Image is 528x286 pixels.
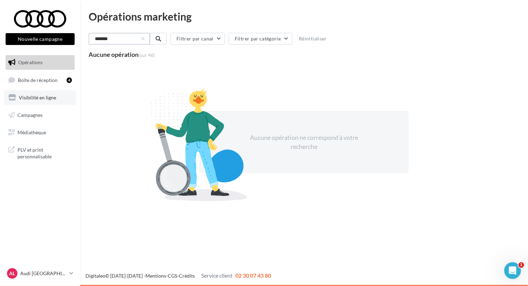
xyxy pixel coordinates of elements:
span: Campagnes [17,112,43,118]
a: Mentions [145,273,166,279]
div: Opérations marketing [89,11,520,22]
p: Audi [GEOGRAPHIC_DATA] [20,270,67,277]
a: Digitaleo [85,273,105,279]
a: Médiathèque [4,125,76,140]
div: 4 [67,77,72,83]
a: Visibilité en ligne [4,90,76,105]
iframe: Intercom live chat [504,262,521,279]
span: Médiathèque [17,129,46,135]
div: Aucune opération ne correspond à votre recherche [244,133,364,151]
span: (sur 46) [138,52,155,58]
a: AL Audi [GEOGRAPHIC_DATA] [6,267,75,280]
span: Boîte de réception [18,77,58,83]
span: © [DATE]-[DATE] - - - [85,273,271,279]
a: Campagnes [4,108,76,122]
span: PLV et print personnalisable [17,145,72,160]
button: Réinitialiser [296,35,330,43]
span: 1 [519,262,524,268]
a: Boîte de réception4 [4,73,76,88]
a: PLV et print personnalisable [4,142,76,163]
span: AL [9,270,15,277]
span: 02 30 07 43 80 [235,272,271,279]
button: Filtrer par canal [171,33,225,45]
div: Aucune opération [89,51,155,58]
button: Filtrer par catégorie [229,33,292,45]
span: Service client [201,272,233,279]
a: Crédits [179,273,195,279]
a: Opérations [4,55,76,70]
a: CGS [168,273,177,279]
button: Nouvelle campagne [6,33,75,45]
span: Visibilité en ligne [19,95,56,100]
span: Opérations [18,59,43,65]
